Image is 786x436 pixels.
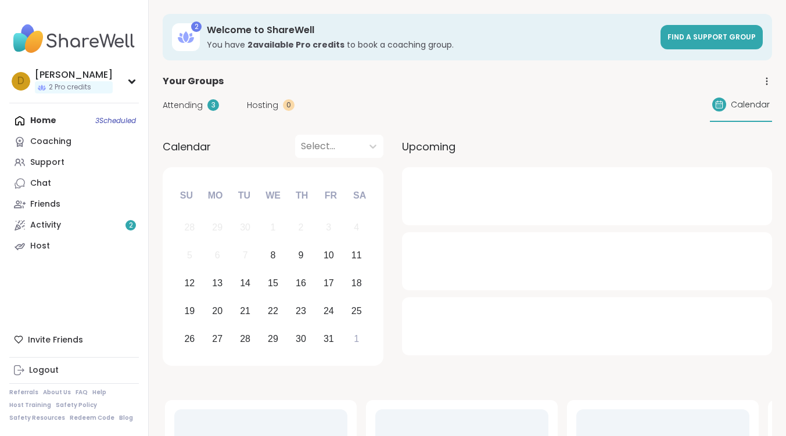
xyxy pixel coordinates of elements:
a: Host Training [9,401,51,409]
div: Not available Tuesday, September 30th, 2025 [233,215,258,240]
h3: You have to book a coaching group. [207,39,654,51]
div: Choose Friday, October 24th, 2025 [316,298,341,323]
div: 31 [324,331,334,347]
div: Friends [30,199,60,210]
div: Choose Thursday, October 16th, 2025 [289,271,314,296]
span: Upcoming [402,139,455,154]
div: 29 [268,331,278,347]
a: Redeem Code [70,414,114,422]
a: Find a support group [661,25,763,49]
div: Activity [30,219,61,231]
div: 3 [326,219,331,235]
span: Find a support group [667,32,756,42]
div: 1 [271,219,276,235]
div: Not available Thursday, October 2nd, 2025 [289,215,314,240]
a: Host [9,236,139,257]
div: Not available Tuesday, October 7th, 2025 [233,243,258,268]
div: Choose Thursday, October 30th, 2025 [289,326,314,351]
a: FAQ [76,388,88,397]
a: About Us [43,388,71,397]
img: ShareWell Nav Logo [9,19,139,59]
span: Your Groups [163,74,224,88]
div: Choose Wednesday, October 22nd, 2025 [261,298,286,323]
div: Tu [231,183,257,208]
div: Not available Monday, October 6th, 2025 [205,243,230,268]
div: 6 [215,247,220,263]
div: We [260,183,286,208]
div: 11 [351,247,362,263]
div: Choose Thursday, October 23rd, 2025 [289,298,314,323]
div: Choose Tuesday, October 14th, 2025 [233,271,258,296]
div: 24 [324,303,334,319]
a: Safety Resources [9,414,65,422]
div: Not available Friday, October 3rd, 2025 [316,215,341,240]
div: Not available Saturday, October 4th, 2025 [344,215,369,240]
span: Hosting [247,99,278,111]
span: D [17,74,24,89]
div: Th [289,183,315,208]
div: 17 [324,275,334,291]
div: 1 [354,331,359,347]
div: 8 [271,247,276,263]
div: Choose Friday, October 10th, 2025 [316,243,341,268]
div: Choose Wednesday, October 15th, 2025 [261,271,286,296]
div: Coaching [30,136,71,147]
a: Referrals [9,388,38,397]
div: 28 [184,219,195,235]
div: Choose Friday, October 17th, 2025 [316,271,341,296]
span: Attending [163,99,203,111]
div: 18 [351,275,362,291]
div: 30 [240,219,250,235]
span: Calendar [163,139,211,154]
div: Not available Sunday, October 5th, 2025 [177,243,202,268]
div: Choose Sunday, October 19th, 2025 [177,298,202,323]
b: 2 available Pro credit s [247,39,344,51]
div: Not available Wednesday, October 1st, 2025 [261,215,286,240]
h3: Welcome to ShareWell [207,24,654,37]
div: Choose Saturday, October 18th, 2025 [344,271,369,296]
a: Safety Policy [56,401,97,409]
div: Choose Friday, October 31st, 2025 [316,326,341,351]
a: Activity2 [9,215,139,236]
div: 12 [184,275,195,291]
div: Logout [29,365,59,376]
div: 7 [243,247,248,263]
a: Logout [9,360,139,381]
div: 5 [187,247,192,263]
a: Coaching [9,131,139,152]
div: 10 [324,247,334,263]
div: Choose Saturday, November 1st, 2025 [344,326,369,351]
div: [PERSON_NAME] [35,69,113,81]
div: 16 [296,275,306,291]
div: 14 [240,275,250,291]
div: Sa [347,183,372,208]
div: 23 [296,303,306,319]
div: Choose Monday, October 27th, 2025 [205,326,230,351]
a: Support [9,152,139,173]
div: 21 [240,303,250,319]
div: Choose Sunday, October 26th, 2025 [177,326,202,351]
div: Chat [30,178,51,189]
div: 3 [207,99,219,111]
div: Choose Tuesday, October 21st, 2025 [233,298,258,323]
div: Su [174,183,199,208]
div: Choose Saturday, October 25th, 2025 [344,298,369,323]
div: 4 [354,219,359,235]
div: 26 [184,331,195,347]
div: Choose Wednesday, October 29th, 2025 [261,326,286,351]
div: 2 [191,21,202,32]
span: 2 Pro credits [49,82,91,92]
div: 25 [351,303,362,319]
div: Choose Thursday, October 9th, 2025 [289,243,314,268]
div: Support [30,157,64,168]
div: 15 [268,275,278,291]
div: 29 [212,219,222,235]
div: Choose Monday, October 13th, 2025 [205,271,230,296]
a: Chat [9,173,139,194]
div: Choose Wednesday, October 8th, 2025 [261,243,286,268]
a: Blog [119,414,133,422]
div: Host [30,240,50,252]
div: 22 [268,303,278,319]
div: 27 [212,331,222,347]
div: Not available Sunday, September 28th, 2025 [177,215,202,240]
